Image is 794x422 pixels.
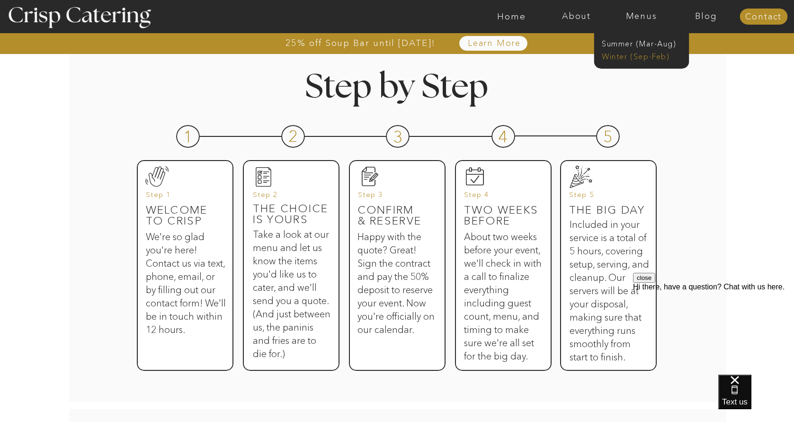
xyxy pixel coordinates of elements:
[464,205,542,218] h3: Two weeks before
[603,128,614,142] h3: 5
[265,71,528,99] h1: Step by Step
[393,128,404,142] h3: 3
[358,191,429,204] h3: Step 3
[479,12,544,21] a: Home
[498,128,509,142] h3: 4
[253,228,330,337] h3: Take a look at our menu and let us know the items you'd like us to cater, and we'll send you a qu...
[464,191,535,204] h3: Step 4
[570,218,649,345] h3: Included in your service is a total of 5 hours, covering setup, serving, and cleanup. Our servers...
[464,230,542,357] h3: About two weeks before your event, we'll check in with a call to finalize everything including gu...
[602,51,679,60] a: Winter (Sep-Feb)
[183,128,194,142] h3: 1
[602,38,687,47] a: Summer (Mar-Aug)
[357,230,435,357] h3: Happy with the quote? Great! Sign the contract and pay the 50% deposit to reserve your event. Now...
[253,191,324,204] h3: Step 2
[718,375,794,422] iframe: podium webchat widget bubble
[740,12,787,22] a: Contact
[357,205,445,230] h3: Confirm & reserve
[633,273,794,386] iframe: podium webchat widget prompt
[146,191,217,204] h3: Step 1
[288,128,299,141] h3: 2
[446,39,543,48] a: Learn More
[544,12,609,21] a: About
[674,12,739,21] a: Blog
[569,205,647,218] h3: The big day
[609,12,674,21] a: Menus
[146,230,226,357] h3: We're so glad you're here! Contact us via text, phone, email, or by filling out our contact form!...
[251,38,470,48] a: 25% off Soup Bar until [DATE]!
[253,203,330,216] h3: The Choice is yours
[569,191,641,204] h3: Step 5
[146,205,223,218] h3: Welcome to Crisp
